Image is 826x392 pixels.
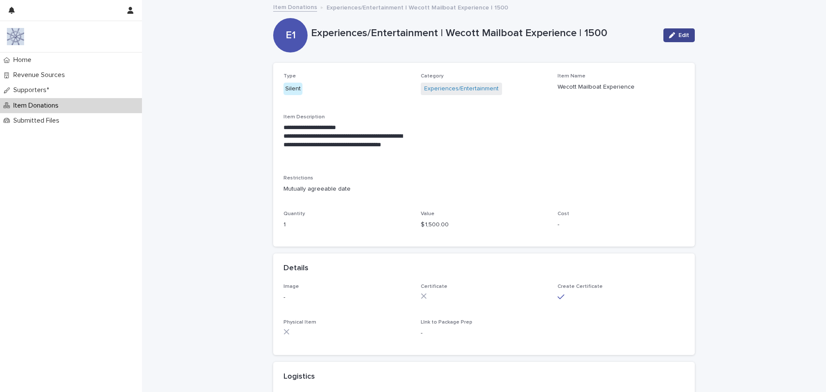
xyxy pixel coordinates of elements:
span: Item Description [284,114,325,120]
p: - [421,329,548,338]
span: Value [421,211,435,216]
div: Silent [284,83,302,95]
span: Restrictions [284,176,313,181]
span: LInk to Package Prep [421,320,472,325]
button: Edit [663,28,695,42]
img: 9nJvCigXQD6Aux1Mxhwl [7,28,24,45]
p: Wecott Mailboat Experience [558,83,684,92]
p: Revenue Sources [10,71,72,79]
span: Quantity [284,211,305,216]
span: Type [284,74,296,79]
p: Supporters* [10,86,56,94]
span: Image [284,284,299,289]
a: Item Donations [273,2,317,12]
span: Certificate [421,284,447,289]
a: Experiences/Entertainment [424,84,499,93]
p: Home [10,56,38,64]
span: Edit [678,32,689,38]
p: Submitted Files [10,117,66,125]
p: 1 [284,220,410,229]
h2: Details [284,264,308,273]
span: Physical Item [284,320,316,325]
span: Create Certificate [558,284,603,289]
span: Item Name [558,74,586,79]
span: Cost [558,211,569,216]
h2: Logistics [284,372,315,382]
p: Experiences/Entertainment | Wecott Mailboat Experience | 1500 [311,27,656,40]
p: - [284,293,410,302]
p: Item Donations [10,102,65,110]
p: Mutually agreeable date [284,185,684,194]
p: - [558,220,684,229]
span: Category [421,74,444,79]
p: $ 1,500.00 [421,220,548,229]
p: Experiences/Entertainment | Wecott Mailboat Experience | 1500 [327,2,508,12]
